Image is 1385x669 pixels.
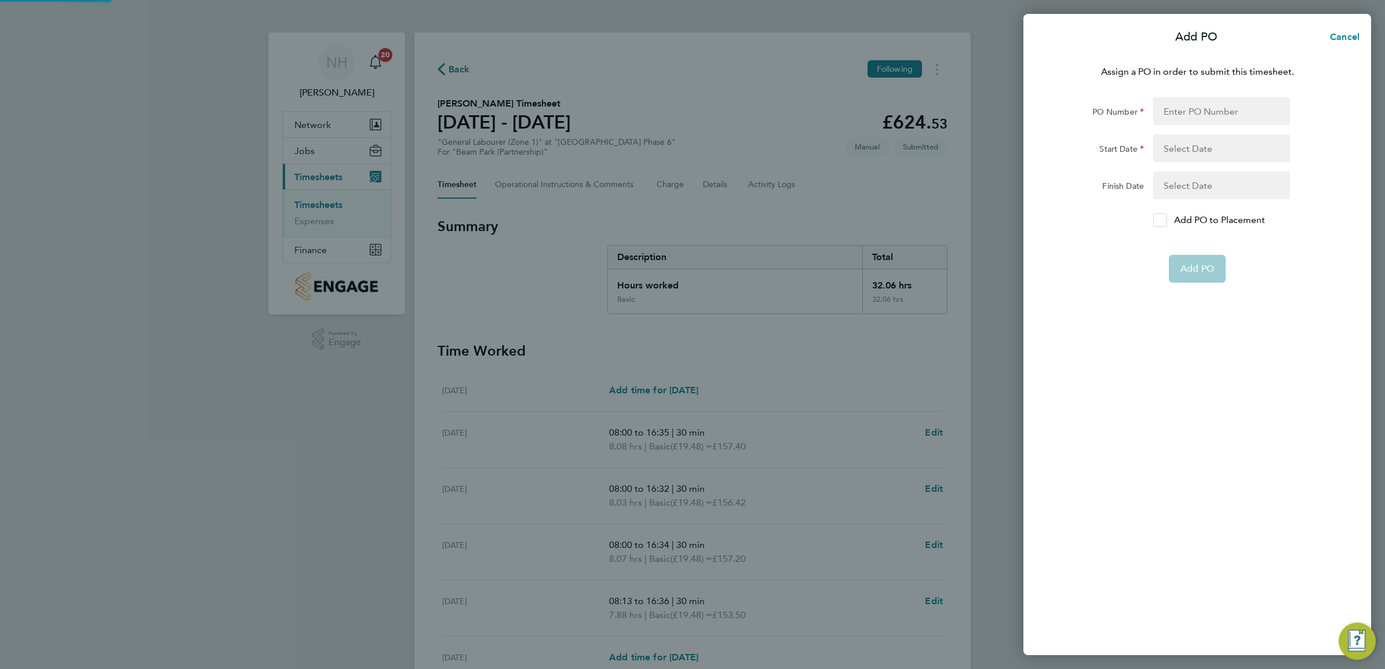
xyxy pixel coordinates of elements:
[1056,65,1339,79] p: Assign a PO in order to submit this timesheet.
[1175,29,1218,45] p: Add PO
[1153,97,1290,125] input: Enter PO Number
[1339,623,1376,660] button: Engage Resource Center
[1311,25,1371,49] button: Cancel
[1326,31,1360,42] span: Cancel
[1174,213,1265,227] p: Add PO to Placement
[1102,181,1144,195] label: Finish Date
[1092,107,1144,120] label: PO Number
[1099,144,1144,158] label: Start Date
